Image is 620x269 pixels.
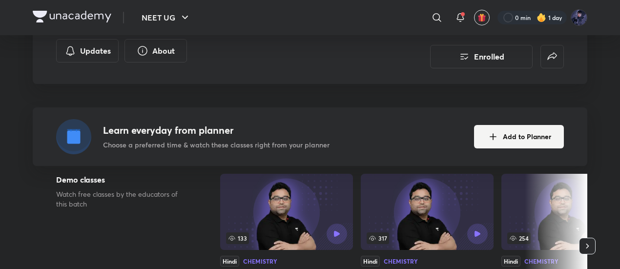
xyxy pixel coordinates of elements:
[361,256,380,267] div: Hindi
[103,140,330,150] p: Choose a preferred time & watch these classes right from your planner
[56,174,189,186] h5: Demo classes
[571,9,587,26] img: Mayank Singh
[507,232,531,244] span: 254
[384,258,418,264] div: Chemistry
[56,189,189,209] p: Watch free classes by the educators of this batch
[474,125,564,148] button: Add to Planner
[430,45,533,68] button: Enrolled
[220,256,239,267] div: Hindi
[124,39,187,62] button: About
[524,258,558,264] div: Chemistry
[367,232,389,244] span: 317
[103,123,330,138] h4: Learn everyday from planner
[33,11,111,22] img: Company Logo
[56,39,119,62] button: Updates
[136,8,197,27] button: NEET UG
[243,258,277,264] div: Chemistry
[477,13,486,22] img: avatar
[474,10,490,25] button: avatar
[226,232,249,244] span: 133
[501,256,520,267] div: Hindi
[537,13,546,22] img: streak
[540,45,564,68] button: false
[33,11,111,25] a: Company Logo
